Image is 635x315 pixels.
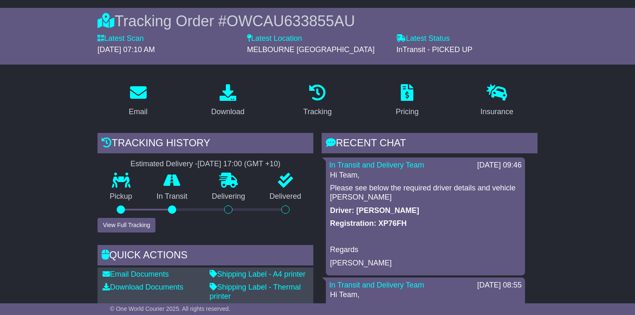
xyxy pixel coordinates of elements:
[97,218,155,232] button: View Full Tracking
[206,81,250,120] a: Download
[97,245,313,267] div: Quick Actions
[110,305,230,312] span: © One World Courier 2025. All rights reserved.
[97,34,144,43] label: Latest Scan
[211,106,245,117] div: Download
[330,184,521,202] p: Please see below the required driver details and vehicle [PERSON_NAME]
[330,290,521,300] p: Hi Team,
[129,106,147,117] div: Email
[330,206,419,215] strong: Driver: [PERSON_NAME]
[102,270,169,278] a: Email Documents
[97,12,537,30] div: Tracking Order #
[330,219,407,227] strong: Registration: XP76FH
[396,106,419,117] div: Pricing
[396,34,450,43] label: Latest Status
[390,81,424,120] a: Pricing
[247,34,302,43] label: Latest Location
[247,45,375,54] span: MELBOURNE [GEOGRAPHIC_DATA]
[102,283,183,291] a: Download Documents
[200,192,257,201] p: Delivering
[330,259,521,268] p: [PERSON_NAME]
[477,161,522,170] div: [DATE] 09:46
[475,81,519,120] a: Insurance
[145,192,200,201] p: In Transit
[330,171,521,180] p: Hi Team,
[97,133,313,155] div: Tracking history
[396,45,472,54] span: InTransit - PICKED UP
[210,283,301,300] a: Shipping Label - Thermal printer
[329,161,424,169] a: In Transit and Delivery Team
[322,133,537,155] div: RECENT CHAT
[210,270,305,278] a: Shipping Label - A4 printer
[303,106,332,117] div: Tracking
[97,45,155,54] span: [DATE] 07:10 AM
[329,281,424,289] a: In Transit and Delivery Team
[257,192,314,201] p: Delivered
[97,192,145,201] p: Pickup
[330,245,521,255] p: Regards
[480,106,513,117] div: Insurance
[227,12,355,30] span: OWCAU633855AU
[123,81,153,120] a: Email
[298,81,337,120] a: Tracking
[477,281,522,290] div: [DATE] 08:55
[97,160,313,169] div: Estimated Delivery -
[197,160,280,169] div: [DATE] 17:00 (GMT +10)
